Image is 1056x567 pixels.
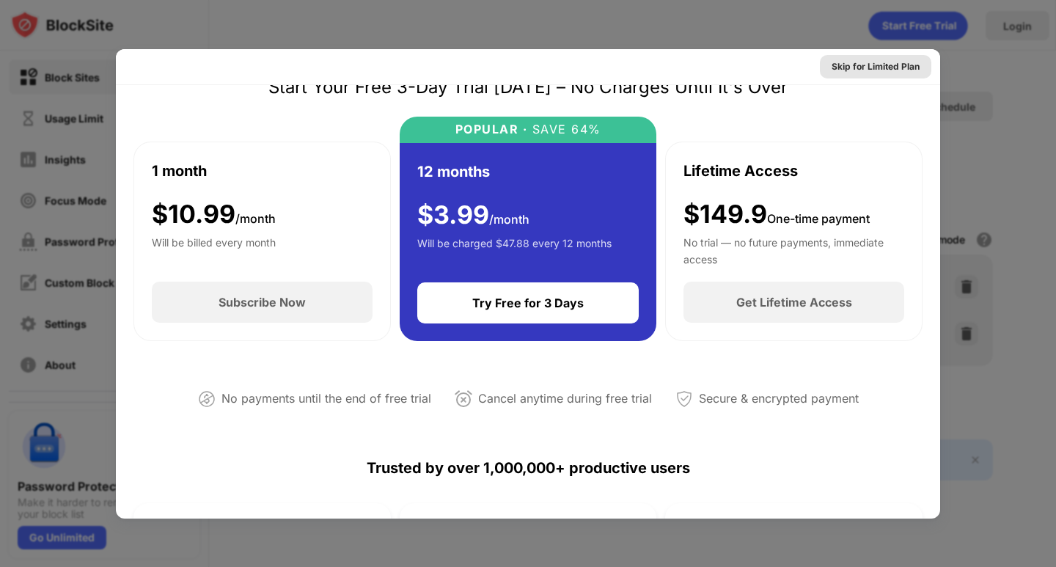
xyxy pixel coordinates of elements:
[133,433,923,503] div: Trusted by over 1,000,000+ productive users
[455,122,528,136] div: POPULAR ·
[478,388,652,409] div: Cancel anytime during free trial
[417,200,529,230] div: $ 3.99
[455,390,472,408] img: cancel-anytime
[675,390,693,408] img: secured-payment
[699,388,859,409] div: Secure & encrypted payment
[152,160,207,182] div: 1 month
[832,59,920,74] div: Skip for Limited Plan
[221,388,431,409] div: No payments until the end of free trial
[268,76,788,99] div: Start Your Free 3-Day Trial [DATE] – No Charges Until It's Over
[683,160,798,182] div: Lifetime Access
[683,235,904,264] div: No trial — no future payments, immediate access
[489,212,529,227] span: /month
[152,200,276,230] div: $ 10.99
[683,200,870,230] div: $149.9
[152,235,276,264] div: Will be billed every month
[417,235,612,265] div: Will be charged $47.88 every 12 months
[235,211,276,226] span: /month
[198,390,216,408] img: not-paying
[767,211,870,226] span: One-time payment
[472,296,584,310] div: Try Free for 3 Days
[736,295,852,310] div: Get Lifetime Access
[219,295,306,310] div: Subscribe Now
[417,161,490,183] div: 12 months
[527,122,601,136] div: SAVE 64%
